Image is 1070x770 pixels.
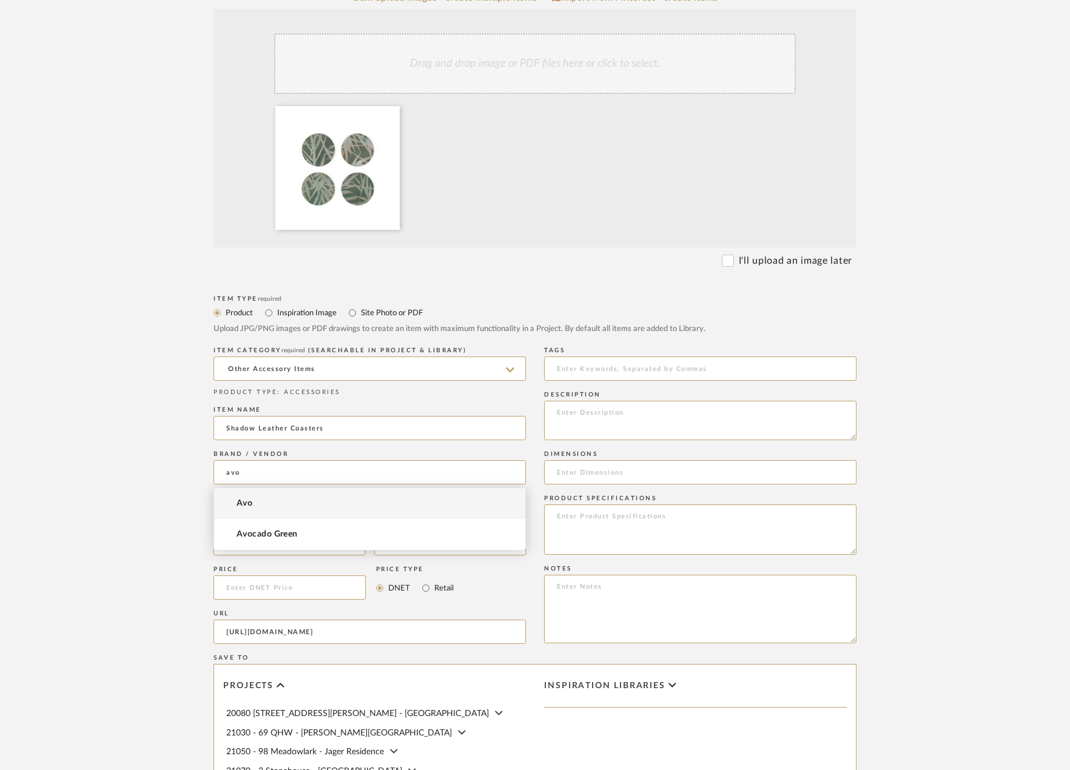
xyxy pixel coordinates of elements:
span: 20080 [STREET_ADDRESS][PERSON_NAME] - [GEOGRAPHIC_DATA] [226,709,489,718]
input: Enter Keywords, Separated by Commas [544,357,856,381]
div: Price Type [376,566,454,573]
div: Item Type [214,295,856,303]
input: Enter Dimensions [544,460,856,484]
div: Brand / Vendor [214,450,526,458]
span: 21050 - 98 Meadowlark - Jager Residence [226,748,384,756]
div: URL [214,610,526,617]
span: Avo [237,498,252,509]
div: Description [544,391,856,398]
span: (Searchable in Project & Library) [308,347,467,353]
input: Enter Name [214,416,526,440]
div: Upload JPG/PNG images or PDF drawings to create an item with maximum functionality in a Project. ... [214,323,856,335]
div: Notes [544,565,856,572]
label: Retail [433,581,454,595]
span: Avocado Green [237,529,298,540]
span: Inspiration libraries [544,681,665,691]
mat-radio-group: Select price type [376,575,454,600]
div: PRODUCT TYPE [214,388,526,397]
input: Enter DNET Price [214,575,366,600]
div: Item name [214,406,526,413]
input: Unknown [214,460,526,484]
label: Product [224,306,253,320]
span: : ACCESSORIES [277,389,340,395]
label: Inspiration Image [276,306,337,320]
span: 21030 - 69 QHW - [PERSON_NAME][GEOGRAPHIC_DATA] [226,729,452,737]
div: Save To [214,654,856,661]
input: Type a category to search and select [214,357,526,381]
input: Enter URL [214,620,526,644]
span: Projects [223,681,274,691]
div: Dimensions [544,450,856,458]
label: I'll upload an image later [739,253,852,268]
span: required [281,347,305,353]
div: Product Specifications [544,495,856,502]
label: Site Photo or PDF [360,306,423,320]
div: Price [214,566,366,573]
mat-radio-group: Select item type [214,305,856,320]
div: Tags [544,347,856,354]
div: ITEM CATEGORY [214,347,526,354]
label: DNET [387,581,410,595]
span: required [258,296,281,302]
